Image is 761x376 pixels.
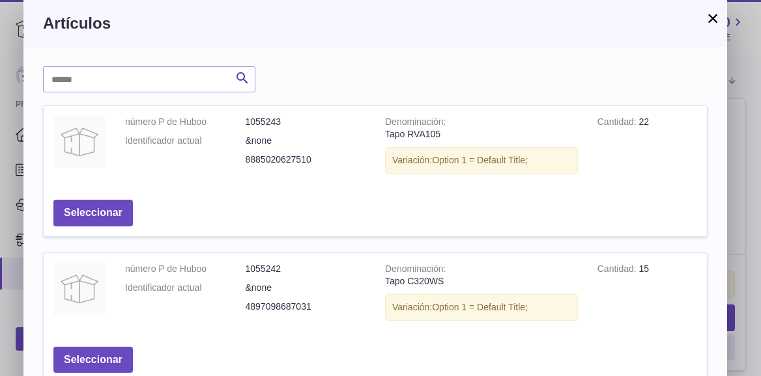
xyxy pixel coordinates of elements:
[53,116,106,168] img: Tapo RVA105
[597,116,639,130] strong: Cantidad
[385,116,446,130] strong: Denominación
[246,263,366,275] dd: 1055242
[432,302,528,312] span: Option 1 = Default Title;
[246,154,366,166] dd: 8885020627510
[385,294,578,321] div: Variación:
[597,263,639,277] strong: Cantidad
[588,253,707,337] td: 15
[53,347,133,373] button: Seleccionar
[246,282,366,294] dd: &none
[385,275,578,288] div: Tapo C320WS
[246,116,366,128] dd: 1055243
[246,301,366,313] dd: 4897098687031
[125,135,246,147] dt: Identificador actual
[385,128,578,141] div: Tapo RVA105
[385,263,446,277] strong: Denominación
[705,10,721,26] button: ×
[125,282,246,294] dt: Identificador actual
[385,147,578,174] div: Variación:
[125,263,246,275] dt: número P de Huboo
[53,200,133,226] button: Seleccionar
[43,13,708,34] h3: Artículos
[53,263,106,315] img: Tapo C320WS
[432,155,528,165] span: Option 1 = Default Title;
[246,135,366,147] dd: &none
[588,106,707,190] td: 22
[125,116,246,128] dt: número P de Huboo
